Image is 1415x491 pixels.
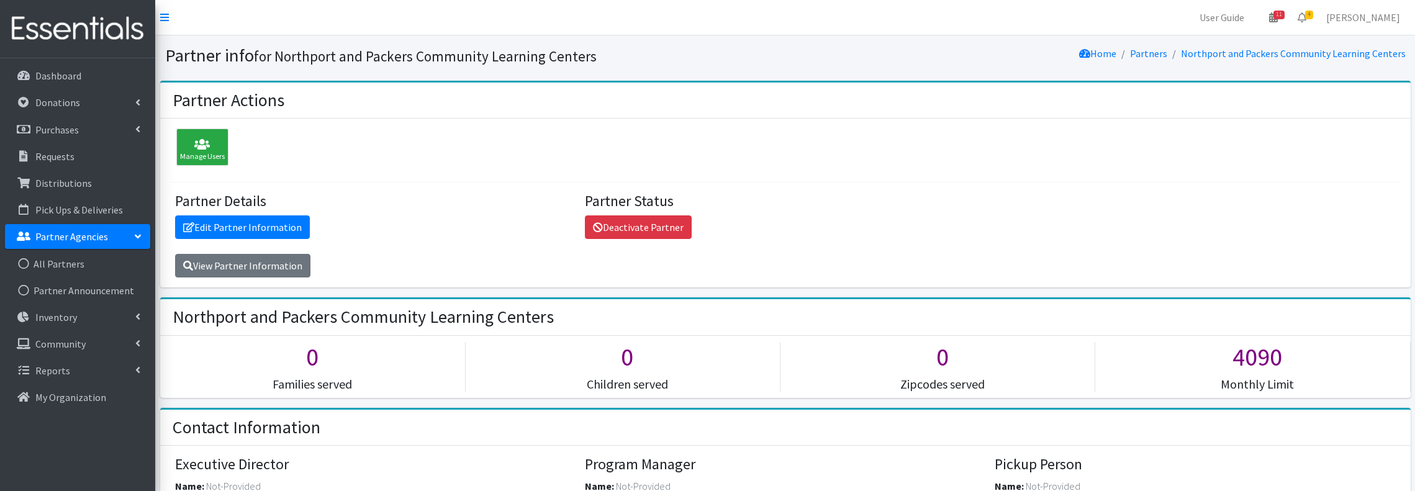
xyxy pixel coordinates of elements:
p: Dashboard [35,70,81,82]
h1: Partner info [165,45,781,66]
p: Pick Ups & Deliveries [35,204,123,216]
h1: 0 [475,342,780,372]
a: User Guide [1190,5,1254,30]
a: Distributions [5,171,150,196]
a: Community [5,331,150,356]
h4: Partner Status [585,192,985,210]
h2: Partner Actions [173,90,284,111]
h1: 0 [790,342,1095,372]
span: 11 [1273,11,1285,19]
span: 4 [1305,11,1313,19]
a: [PERSON_NAME] [1316,5,1410,30]
a: Edit Partner Information [175,215,310,239]
p: Donations [35,96,80,109]
small: for Northport and Packers Community Learning Centers [254,47,597,65]
a: All Partners [5,251,150,276]
h4: Program Manager [585,456,985,474]
h5: Families served [160,377,465,392]
p: Inventory [35,311,77,323]
div: Manage Users [176,128,228,166]
p: Community [35,338,86,350]
a: 11 [1259,5,1288,30]
p: Requests [35,150,75,163]
h2: Northport and Packers Community Learning Centers [173,307,554,328]
h4: Pickup Person [995,456,1395,474]
a: Dashboard [5,63,150,88]
h5: Children served [475,377,780,392]
a: Partner Announcement [5,278,150,303]
a: Reports [5,358,150,383]
p: Purchases [35,124,79,136]
a: Manage Users [170,143,228,155]
a: Northport and Packers Community Learning Centers [1181,47,1406,60]
a: Purchases [5,117,150,142]
a: Donations [5,90,150,115]
a: Partners [1130,47,1167,60]
a: Requests [5,144,150,169]
p: Reports [35,364,70,377]
a: Inventory [5,305,150,330]
h1: 0 [160,342,465,372]
h1: 4090 [1105,342,1409,372]
a: Partner Agencies [5,224,150,249]
h5: Zipcodes served [790,377,1095,392]
h4: Partner Details [175,192,576,210]
p: Distributions [35,177,92,189]
p: My Organization [35,391,106,403]
a: View Partner Information [175,254,310,277]
a: My Organization [5,385,150,410]
h4: Executive Director [175,456,576,474]
a: Pick Ups & Deliveries [5,197,150,222]
a: 4 [1288,5,1316,30]
h5: Monthly Limit [1105,377,1409,392]
p: Partner Agencies [35,230,108,243]
h2: Contact Information [173,417,320,438]
a: Home [1079,47,1116,60]
a: Deactivate Partner [585,215,692,239]
img: HumanEssentials [5,8,150,50]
